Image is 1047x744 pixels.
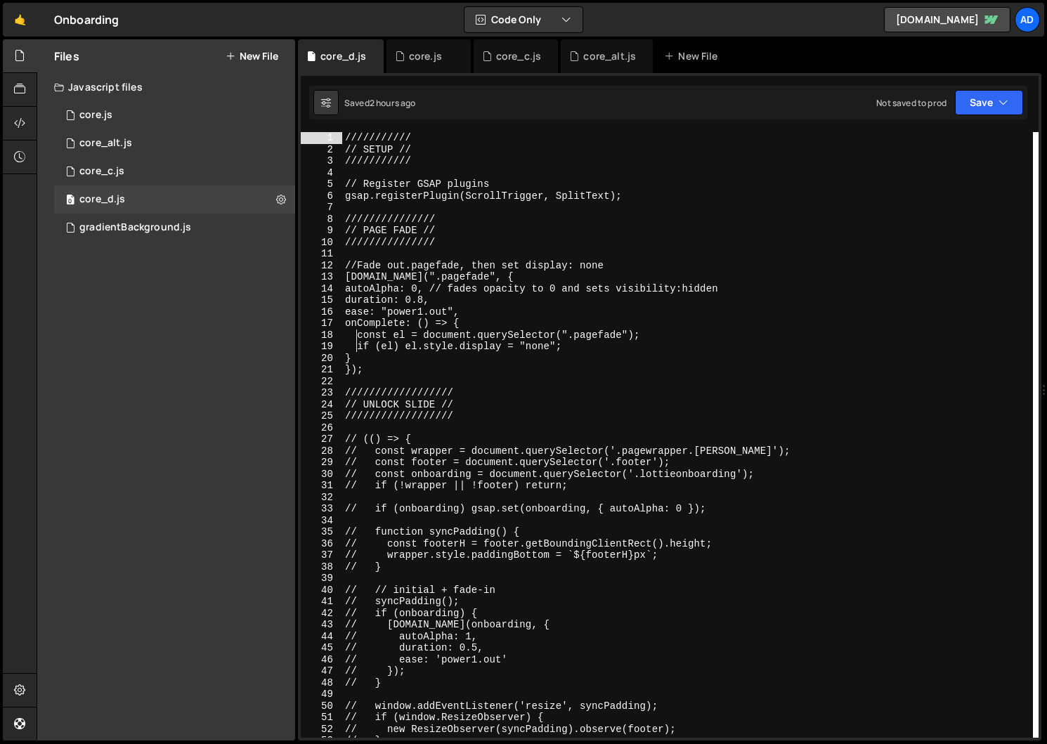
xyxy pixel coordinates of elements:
div: 15891/42388.js [54,101,295,129]
div: 16 [301,306,342,318]
div: 15891/42404.js [54,214,295,242]
div: core_c.js [79,165,124,178]
div: core_alt.js [583,49,636,63]
div: Not saved to prod [876,97,947,109]
div: 6 [301,190,342,202]
div: 48 [301,677,342,689]
div: 50 [301,700,342,712]
div: 14 [301,283,342,295]
div: Onboarding [54,11,119,28]
div: core_d.js [320,49,366,63]
div: 46 [301,654,342,666]
div: 15891/44104.js [54,157,295,185]
div: 7 [301,202,342,214]
div: 2 [301,144,342,156]
div: 28 [301,445,342,457]
div: 15891/42954.js [54,129,295,157]
div: 19 [301,341,342,353]
div: 25 [301,410,342,422]
div: 34 [301,515,342,527]
div: 27 [301,433,342,445]
div: 33 [301,503,342,515]
div: 15891/44342.js [54,185,295,214]
div: 11 [301,248,342,260]
a: 🤙 [3,3,37,37]
div: Javascript files [37,73,295,101]
div: 15 [301,294,342,306]
div: 30 [301,469,342,481]
div: 24 [301,399,342,411]
div: 13 [301,271,342,283]
div: 36 [301,538,342,550]
div: 44 [301,631,342,643]
div: core.js [409,49,442,63]
div: 8 [301,214,342,226]
div: 26 [301,422,342,434]
div: 12 [301,260,342,272]
div: gradientBackground.js [79,221,191,234]
div: core_alt.js [79,137,132,150]
div: 49 [301,688,342,700]
a: [DOMAIN_NAME] [884,7,1010,32]
div: core.js [79,109,112,122]
div: 2 hours ago [370,97,416,109]
div: 38 [301,561,342,573]
div: 10 [301,237,342,249]
div: 35 [301,526,342,538]
div: 22 [301,376,342,388]
div: 45 [301,642,342,654]
div: 31 [301,480,342,492]
div: 52 [301,724,342,736]
div: 5 [301,178,342,190]
div: 47 [301,665,342,677]
div: 9 [301,225,342,237]
h2: Files [54,48,79,64]
button: Code Only [464,7,583,32]
div: 23 [301,387,342,399]
div: Saved [344,97,416,109]
div: 43 [301,619,342,631]
div: New File [664,49,723,63]
button: New File [226,51,278,62]
div: 42 [301,608,342,620]
div: 32 [301,492,342,504]
div: core_d.js [79,193,125,206]
div: 29 [301,457,342,469]
div: 1 [301,132,342,144]
button: Save [955,90,1023,115]
div: 20 [301,353,342,365]
div: 18 [301,329,342,341]
div: 41 [301,596,342,608]
div: 17 [301,318,342,329]
div: 40 [301,585,342,596]
span: 0 [66,195,74,207]
a: Ad [1015,7,1040,32]
div: 39 [301,573,342,585]
div: 3 [301,155,342,167]
div: core_c.js [496,49,541,63]
div: 37 [301,549,342,561]
div: 4 [301,167,342,179]
div: 21 [301,364,342,376]
div: 51 [301,712,342,724]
